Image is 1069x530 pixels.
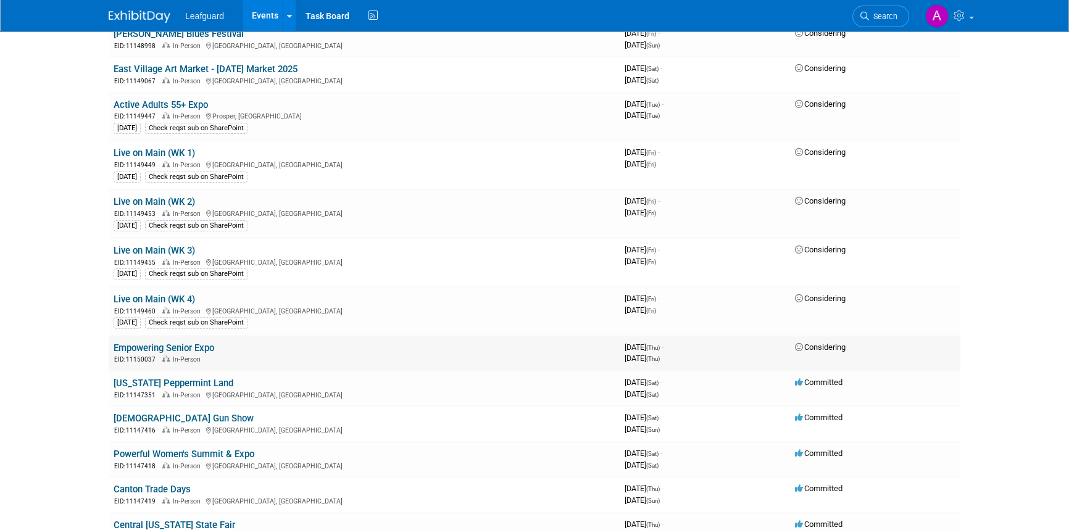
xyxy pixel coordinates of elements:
[646,355,660,362] span: (Thu)
[646,497,660,504] span: (Sun)
[114,427,160,434] span: EID: 11147416
[646,161,656,168] span: (Fri)
[925,4,949,28] img: Arlene Duncan
[795,64,846,73] span: Considering
[173,426,204,434] span: In-Person
[114,389,615,400] div: [GEOGRAPHIC_DATA], [GEOGRAPHIC_DATA]
[173,42,204,50] span: In-Person
[162,161,170,167] img: In-Person Event
[114,268,141,279] div: [DATE]
[795,520,842,529] span: Committed
[114,196,195,207] a: Live on Main (WK 2)
[114,147,195,159] a: Live on Main (WK 1)
[646,521,660,528] span: (Thu)
[114,460,615,471] div: [GEOGRAPHIC_DATA], [GEOGRAPHIC_DATA]
[114,75,615,86] div: [GEOGRAPHIC_DATA], [GEOGRAPHIC_DATA]
[795,147,846,157] span: Considering
[646,462,659,469] span: (Sat)
[114,245,195,256] a: Live on Main (WK 3)
[145,172,247,183] div: Check reqst sub on SharePoint
[658,245,660,254] span: -
[162,112,170,118] img: In-Person Event
[114,159,615,170] div: [GEOGRAPHIC_DATA], [GEOGRAPHIC_DATA]
[114,28,244,39] a: [PERSON_NAME] Blues Festival
[852,6,909,27] a: Search
[145,268,247,279] div: Check reqst sub on SharePoint
[660,64,662,73] span: -
[662,99,663,109] span: -
[795,99,846,109] span: Considering
[173,161,204,169] span: In-Person
[795,378,842,387] span: Committed
[658,196,660,205] span: -
[114,113,160,120] span: EID: 11149447
[646,247,656,254] span: (Fri)
[173,259,204,267] span: In-Person
[646,415,659,421] span: (Sat)
[646,450,659,457] span: (Sat)
[114,392,160,399] span: EID: 11147351
[145,317,247,328] div: Check reqst sub on SharePoint
[795,294,846,303] span: Considering
[114,257,615,267] div: [GEOGRAPHIC_DATA], [GEOGRAPHIC_DATA]
[625,449,662,458] span: [DATE]
[646,101,660,108] span: (Tue)
[162,259,170,265] img: In-Person Event
[625,64,662,73] span: [DATE]
[625,245,660,254] span: [DATE]
[162,462,170,468] img: In-Person Event
[625,208,656,217] span: [DATE]
[114,484,191,495] a: Canton Trade Days
[795,484,842,493] span: Committed
[114,356,160,363] span: EID: 11150037
[173,462,204,470] span: In-Person
[658,28,660,38] span: -
[114,463,160,470] span: EID: 11147418
[660,413,662,422] span: -
[162,355,170,362] img: In-Person Event
[795,196,846,205] span: Considering
[114,495,615,506] div: [GEOGRAPHIC_DATA], [GEOGRAPHIC_DATA]
[114,294,195,305] a: Live on Main (WK 4)
[625,378,662,387] span: [DATE]
[658,294,660,303] span: -
[173,307,204,315] span: In-Person
[646,379,659,386] span: (Sat)
[646,149,656,156] span: (Fri)
[795,413,842,422] span: Committed
[109,10,170,23] img: ExhibitDay
[625,389,659,399] span: [DATE]
[646,42,660,49] span: (Sun)
[646,77,659,84] span: (Sat)
[114,162,160,168] span: EID: 11149449
[625,354,660,363] span: [DATE]
[646,30,656,37] span: (Fri)
[625,159,656,168] span: [DATE]
[795,449,842,458] span: Committed
[114,220,141,231] div: [DATE]
[646,391,659,398] span: (Sat)
[646,426,660,433] span: (Sun)
[114,449,254,460] a: Powerful Women's Summit & Expo
[114,40,615,51] div: [GEOGRAPHIC_DATA], [GEOGRAPHIC_DATA]
[114,413,254,424] a: [DEMOGRAPHIC_DATA] Gun Show
[625,257,656,266] span: [DATE]
[625,484,663,493] span: [DATE]
[625,305,656,315] span: [DATE]
[625,99,663,109] span: [DATE]
[114,172,141,183] div: [DATE]
[660,449,662,458] span: -
[162,210,170,216] img: In-Person Event
[625,40,660,49] span: [DATE]
[646,486,660,492] span: (Thu)
[173,112,204,120] span: In-Person
[795,245,846,254] span: Considering
[625,147,660,157] span: [DATE]
[114,123,141,134] div: [DATE]
[625,196,660,205] span: [DATE]
[660,378,662,387] span: -
[145,220,247,231] div: Check reqst sub on SharePoint
[162,391,170,397] img: In-Person Event
[162,307,170,313] img: In-Person Event
[646,307,656,314] span: (Fri)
